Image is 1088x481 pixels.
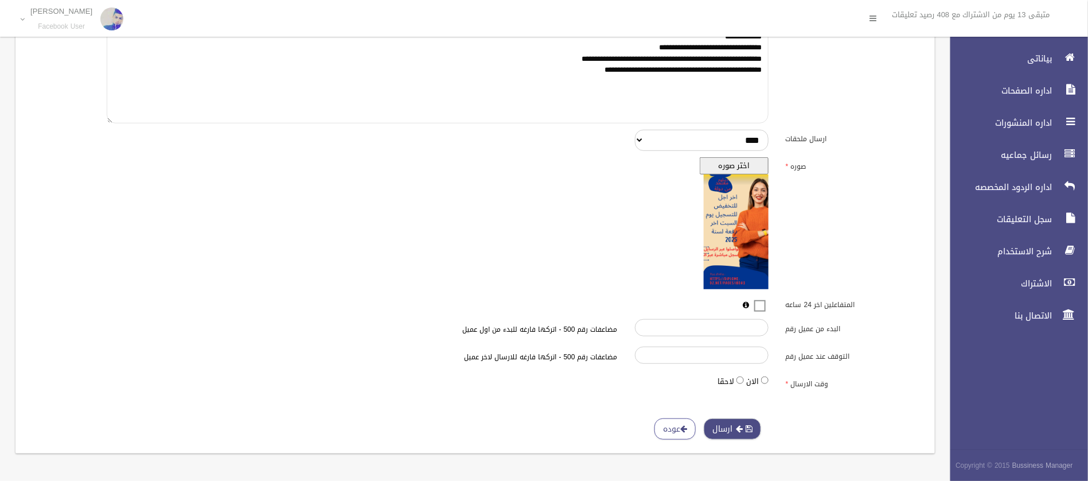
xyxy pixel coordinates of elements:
[941,174,1088,200] a: اداره الردود المخصصه
[777,374,928,390] label: وقت الارسال
[258,354,618,361] h6: مضاعفات رقم 500 - اتركها فارغه للارسال لاخر عميل
[777,130,928,146] label: ارسال ملحقات
[941,181,1055,193] span: اداره الردود المخصصه
[956,459,1010,472] span: Copyright © 2015
[1012,459,1073,472] strong: Bussiness Manager
[941,117,1055,129] span: اداره المنشورات
[941,278,1055,289] span: الاشتراك
[777,347,928,363] label: التوقف عند عميل رقم
[30,7,92,15] p: [PERSON_NAME]
[654,418,696,440] a: عوده
[941,110,1088,135] a: اداره المنشورات
[704,418,761,440] button: ارسال
[941,214,1055,225] span: سجل التعليقات
[777,296,928,312] label: المتفاعلين اخر 24 ساعه
[941,53,1055,64] span: بياناتى
[941,271,1088,296] a: الاشتراك
[746,375,759,389] label: الان
[777,157,928,173] label: صوره
[700,157,769,174] button: اختر صوره
[941,246,1055,257] span: شرح الاستخدام
[941,142,1088,168] a: رسائل جماعيه
[777,319,928,335] label: البدء من عميل رقم
[941,207,1088,232] a: سجل التعليقات
[941,46,1088,71] a: بياناتى
[941,310,1055,321] span: الاتصال بنا
[941,303,1088,328] a: الاتصال بنا
[717,375,734,389] label: لاحقا
[941,149,1055,161] span: رسائل جماعيه
[941,78,1088,103] a: اداره الصفحات
[258,326,618,333] h6: مضاعفات رقم 500 - اتركها فارغه للبدء من اول عميل
[941,239,1088,264] a: شرح الاستخدام
[704,174,769,289] img: معاينه الصوره
[30,22,92,31] small: Facebook User
[941,85,1055,96] span: اداره الصفحات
